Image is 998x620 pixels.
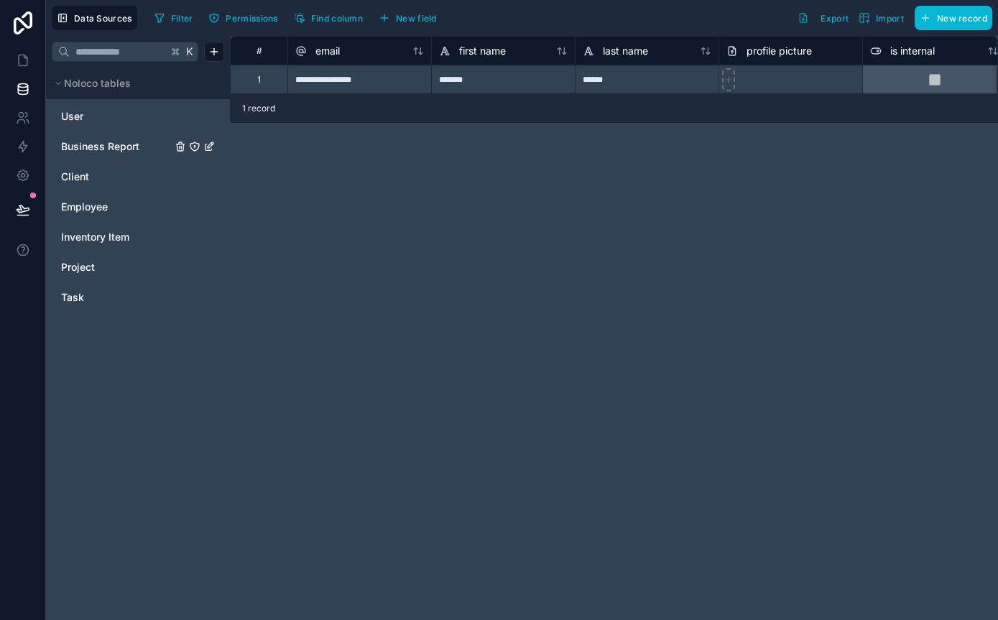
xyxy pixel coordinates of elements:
button: Data Sources [52,6,137,30]
a: Task [61,290,172,305]
a: Client [61,170,172,184]
div: Client [55,165,221,188]
span: Filter [171,13,193,24]
span: Employee [61,200,108,214]
div: 1 [257,74,261,85]
span: Noloco tables [64,76,131,91]
span: Import [876,13,904,24]
button: Export [793,6,854,30]
button: Find column [289,7,368,29]
div: Inventory Item [55,226,221,249]
button: Filter [149,7,198,29]
span: Client [61,170,89,184]
span: Data Sources [74,13,132,24]
a: Business Report [61,139,172,154]
span: Project [61,260,95,274]
span: New field [396,13,437,24]
span: Export [821,13,849,24]
button: New field [374,7,442,29]
span: New record [937,13,987,24]
a: Employee [61,200,172,214]
a: Inventory Item [61,230,172,244]
a: Permissions [203,7,288,29]
span: first name [459,44,506,58]
span: User [61,109,83,124]
a: Project [61,260,172,274]
span: is internal [890,44,935,58]
a: New record [909,6,992,30]
div: Project [55,256,221,279]
button: Noloco tables [52,73,216,93]
div: Task [55,286,221,309]
span: email [315,44,340,58]
div: # [241,45,277,56]
button: Import [854,6,909,30]
div: Business Report [55,135,221,158]
span: Task [61,290,84,305]
span: profile picture [747,44,812,58]
button: New record [915,6,992,30]
span: Inventory Item [61,230,129,244]
a: User [61,109,172,124]
span: Find column [311,13,363,24]
button: Permissions [203,7,282,29]
span: K [185,47,195,57]
span: 1 record [242,103,275,114]
div: User [55,105,221,128]
span: Permissions [226,13,277,24]
span: last name [603,44,648,58]
span: Business Report [61,139,139,154]
div: Employee [55,195,221,218]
